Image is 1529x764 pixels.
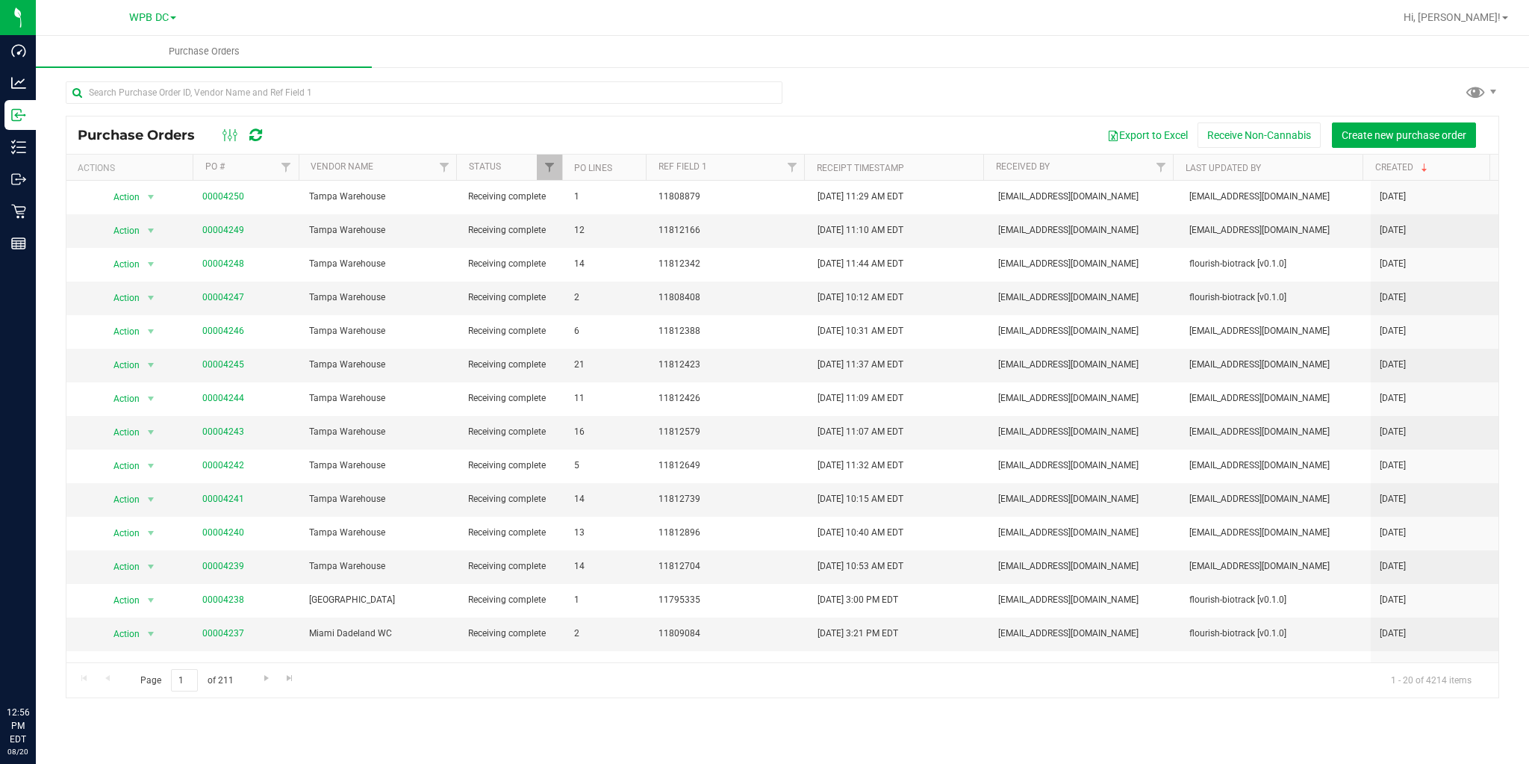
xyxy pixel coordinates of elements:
[1375,162,1430,173] a: Created
[1380,324,1406,338] span: [DATE]
[100,355,140,376] span: Action
[205,161,225,172] a: PO #
[141,456,160,476] span: select
[1380,526,1406,540] span: [DATE]
[1189,190,1363,204] span: [EMAIL_ADDRESS][DOMAIN_NAME]
[100,456,140,476] span: Action
[202,359,244,370] a: 00004245
[309,324,450,338] span: Tampa Warehouse
[658,627,800,641] span: 11809084
[141,254,160,275] span: select
[100,489,140,510] span: Action
[202,494,244,504] a: 00004241
[468,324,556,338] span: Receiving complete
[309,358,450,372] span: Tampa Warehouse
[818,324,903,338] span: [DATE] 10:31 AM EDT
[100,288,140,308] span: Action
[818,425,903,439] span: [DATE] 11:07 AM EDT
[998,257,1171,271] span: [EMAIL_ADDRESS][DOMAIN_NAME]
[100,556,140,577] span: Action
[309,459,450,473] span: Tampa Warehouse
[141,187,160,208] span: select
[1186,163,1261,173] a: Last Updated By
[15,645,60,689] iframe: Resource center
[1380,559,1406,574] span: [DATE]
[468,459,556,473] span: Receiving complete
[11,108,26,122] inline-svg: Inbound
[141,355,160,376] span: select
[574,391,641,406] span: 11
[128,669,246,692] span: Page of 211
[468,627,556,641] span: Receiving complete
[309,660,450,674] span: Miami Dadeland WC
[1380,190,1406,204] span: [DATE]
[311,161,373,172] a: Vendor Name
[1380,459,1406,473] span: [DATE]
[1148,155,1173,180] a: Filter
[7,706,29,746] p: 12:56 PM EDT
[468,257,556,271] span: Receiving complete
[998,425,1171,439] span: [EMAIL_ADDRESS][DOMAIN_NAME]
[818,492,903,506] span: [DATE] 10:15 AM EDT
[818,593,898,607] span: [DATE] 3:00 PM EDT
[1380,291,1406,305] span: [DATE]
[1380,492,1406,506] span: [DATE]
[11,75,26,90] inline-svg: Analytics
[100,624,140,645] span: Action
[574,660,641,674] span: 1
[202,393,244,403] a: 00004244
[998,526,1171,540] span: [EMAIL_ADDRESS][DOMAIN_NAME]
[309,257,450,271] span: Tampa Warehouse
[574,526,641,540] span: 13
[779,155,804,180] a: Filter
[1189,291,1363,305] span: flourish-biotrack [v0.1.0]
[468,559,556,574] span: Receiving complete
[273,155,298,180] a: Filter
[818,223,903,237] span: [DATE] 11:10 AM EDT
[309,593,450,607] span: [GEOGRAPHIC_DATA]
[998,492,1171,506] span: [EMAIL_ADDRESS][DOMAIN_NAME]
[574,291,641,305] span: 2
[998,391,1171,406] span: [EMAIL_ADDRESS][DOMAIN_NAME]
[1189,257,1363,271] span: flourish-biotrack [v0.1.0]
[574,190,641,204] span: 1
[100,388,140,409] span: Action
[1189,627,1363,641] span: flourish-biotrack [v0.1.0]
[468,526,556,540] span: Receiving complete
[818,190,903,204] span: [DATE] 11:29 AM EDT
[658,559,800,574] span: 11812704
[998,324,1171,338] span: [EMAIL_ADDRESS][DOMAIN_NAME]
[1189,593,1363,607] span: flourish-biotrack [v0.1.0]
[141,624,160,645] span: select
[309,291,450,305] span: Tampa Warehouse
[100,321,140,342] span: Action
[100,523,140,544] span: Action
[574,627,641,641] span: 2
[100,220,140,241] span: Action
[574,593,641,607] span: 1
[658,526,800,540] span: 11812896
[998,190,1171,204] span: [EMAIL_ADDRESS][DOMAIN_NAME]
[100,254,140,275] span: Action
[100,657,140,678] span: Action
[309,627,450,641] span: Miami Dadeland WC
[468,358,556,372] span: Receiving complete
[818,627,898,641] span: [DATE] 3:21 PM EDT
[1189,459,1363,473] span: [EMAIL_ADDRESS][DOMAIN_NAME]
[996,161,1050,172] a: Received By
[817,163,904,173] a: Receipt Timestamp
[1189,324,1363,338] span: [EMAIL_ADDRESS][DOMAIN_NAME]
[574,163,612,173] a: PO Lines
[998,291,1171,305] span: [EMAIL_ADDRESS][DOMAIN_NAME]
[141,489,160,510] span: select
[574,257,641,271] span: 14
[1198,122,1321,148] button: Receive Non-Cannabis
[202,527,244,538] a: 00004240
[432,155,456,180] a: Filter
[574,324,641,338] span: 6
[202,292,244,302] a: 00004247
[141,422,160,443] span: select
[1380,593,1406,607] span: [DATE]
[998,559,1171,574] span: [EMAIL_ADDRESS][DOMAIN_NAME]
[658,425,800,439] span: 11812579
